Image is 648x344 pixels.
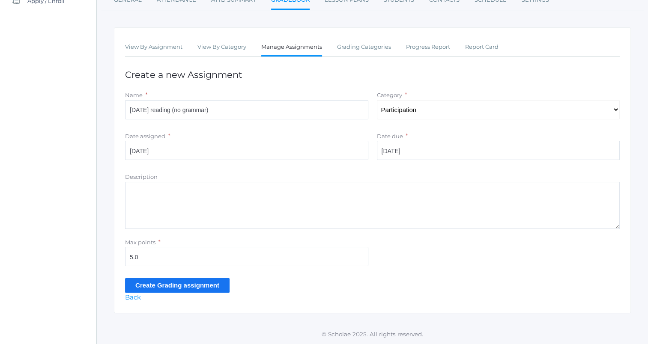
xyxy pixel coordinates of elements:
[125,173,158,180] label: Description
[377,92,402,98] label: Category
[377,133,403,139] label: Date due
[125,92,143,98] label: Name
[465,39,499,56] a: Report Card
[197,39,246,56] a: View By Category
[406,39,450,56] a: Progress Report
[261,39,322,57] a: Manage Assignments
[125,39,182,56] a: View By Assignment
[125,133,165,139] label: Date assigned
[125,70,620,80] h1: Create a new Assignment
[125,278,230,292] input: Create Grading assignment
[125,293,141,301] a: Back
[125,239,155,246] label: Max points
[97,330,648,338] p: © Scholae 2025. All rights reserved.
[337,39,391,56] a: Grading Categories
